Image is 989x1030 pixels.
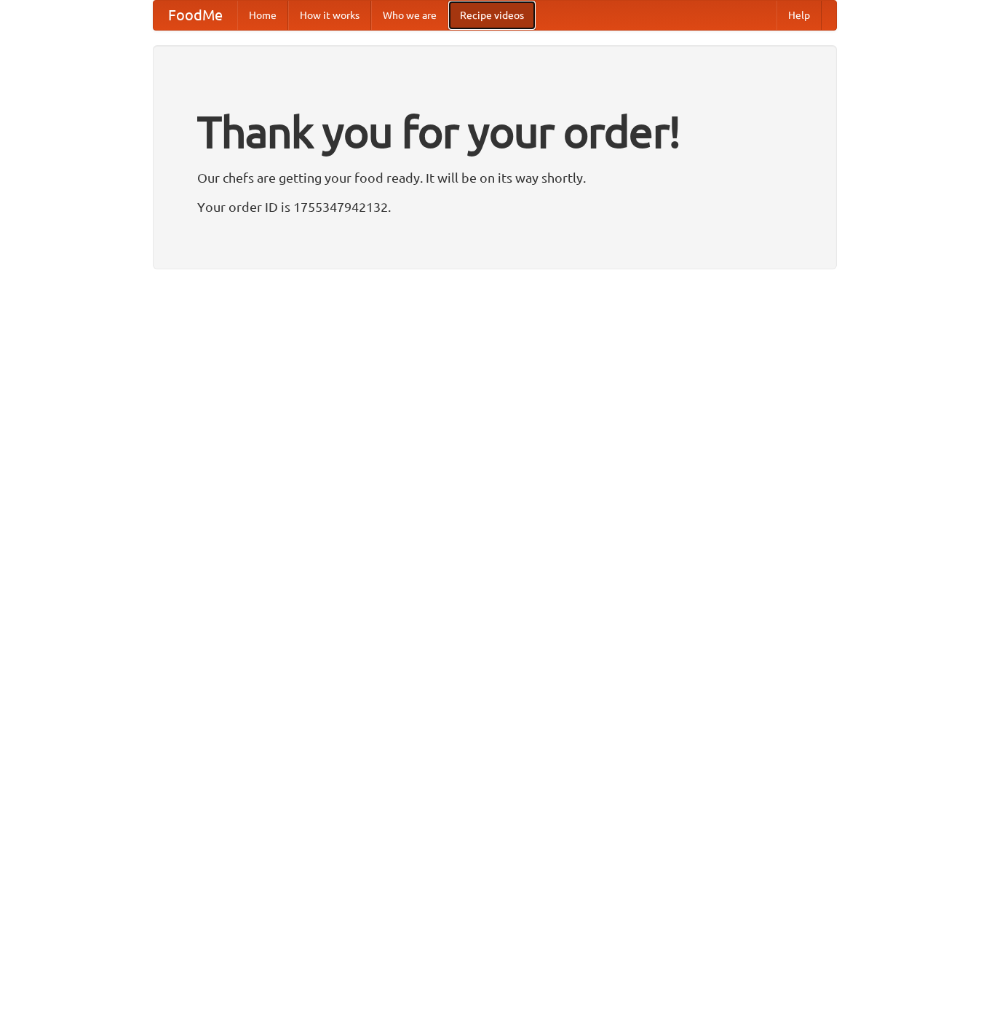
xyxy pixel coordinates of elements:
[371,1,448,30] a: Who we are
[197,97,793,167] h1: Thank you for your order!
[197,196,793,218] p: Your order ID is 1755347942132.
[776,1,822,30] a: Help
[288,1,371,30] a: How it works
[448,1,536,30] a: Recipe videos
[154,1,237,30] a: FoodMe
[237,1,288,30] a: Home
[197,167,793,189] p: Our chefs are getting your food ready. It will be on its way shortly.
